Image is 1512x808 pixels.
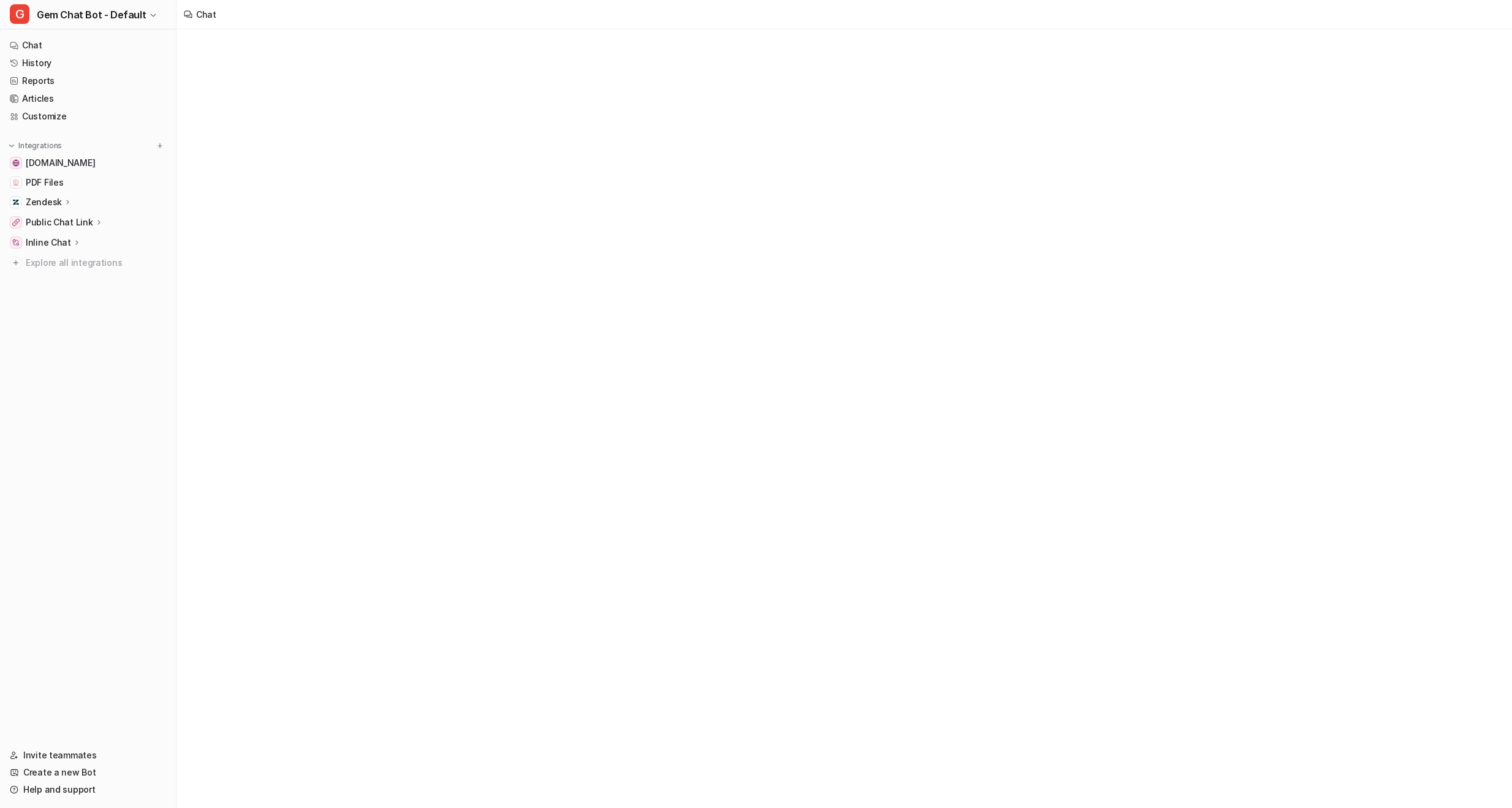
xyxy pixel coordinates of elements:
img: expand menu [7,142,16,150]
a: Reports [5,72,171,89]
img: Public Chat Link [12,219,20,226]
p: Zendesk [26,196,62,208]
span: Explore all integrations [26,253,166,273]
img: Inline Chat [12,239,20,246]
a: Customize [5,108,171,125]
span: Gem Chat Bot - Default [37,6,146,23]
img: PDF Files [12,179,20,186]
p: Public Chat Link [26,216,93,228]
a: Chat [5,37,171,54]
p: Integrations [18,141,62,151]
button: Integrations [5,140,66,152]
a: Create a new Bot [5,764,171,781]
img: explore all integrations [10,257,22,269]
a: Help and support [5,781,171,798]
img: status.gem.com [12,159,20,167]
span: [DOMAIN_NAME] [26,157,95,169]
a: status.gem.com[DOMAIN_NAME] [5,154,171,172]
div: Chat [196,8,216,21]
a: Invite teammates [5,747,171,764]
span: PDF Files [26,176,63,189]
p: Inline Chat [26,236,71,249]
a: Explore all integrations [5,254,171,271]
a: Articles [5,90,171,107]
span: G [10,4,29,24]
a: History [5,55,171,72]
img: menu_add.svg [156,142,164,150]
img: Zendesk [12,198,20,206]
a: PDF FilesPDF Files [5,174,171,191]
